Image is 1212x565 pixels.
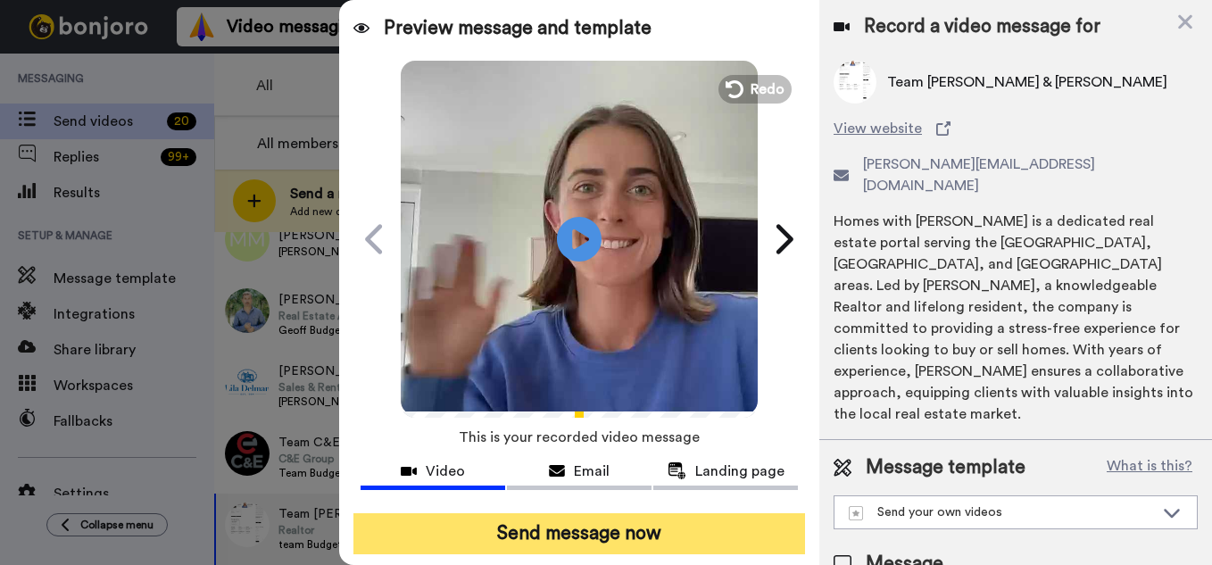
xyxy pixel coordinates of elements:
[834,118,1198,139] a: View website
[866,454,1025,481] span: Message template
[849,503,1154,521] div: Send your own videos
[1101,454,1198,481] button: What is this?
[426,461,465,482] span: Video
[849,506,863,520] img: demo-template.svg
[353,513,805,554] button: Send message now
[459,418,700,457] span: This is your recorded video message
[834,118,922,139] span: View website
[695,461,784,482] span: Landing page
[863,154,1198,196] span: [PERSON_NAME][EMAIL_ADDRESS][DOMAIN_NAME]
[834,211,1198,425] div: Homes with [PERSON_NAME] is a dedicated real estate portal serving the [GEOGRAPHIC_DATA], [GEOGRA...
[574,461,610,482] span: Email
